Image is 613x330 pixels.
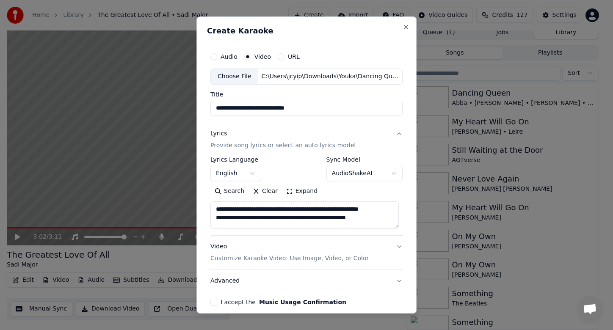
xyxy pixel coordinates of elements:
button: Clear [249,184,282,198]
div: LyricsProvide song lyrics or select an auto lyrics model [210,157,403,235]
button: Expand [282,184,322,198]
label: Lyrics Language [210,157,261,162]
div: Lyrics [210,129,227,138]
div: Video [210,242,369,263]
label: Video [254,54,271,60]
div: Choose File [211,69,258,84]
button: Advanced [210,270,403,292]
p: Customize Karaoke Video: Use Image, Video, or Color [210,254,369,263]
h2: Create Karaoke [207,27,406,35]
div: C:\Users\jcyip\Downloads\Youka\Dancing Queen ｜[PERSON_NAME] 1280.mp4 [258,72,402,81]
button: I accept the [259,299,346,305]
button: Search [210,184,249,198]
button: LyricsProvide song lyrics or select an auto lyrics model [210,123,403,157]
label: Audio [221,54,237,60]
label: URL [288,54,300,60]
button: VideoCustomize Karaoke Video: Use Image, Video, or Color [210,236,403,269]
label: Title [210,91,403,97]
label: I accept the [221,299,346,305]
label: Sync Model [326,157,403,162]
p: Provide song lyrics or select an auto lyrics model [210,141,356,150]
